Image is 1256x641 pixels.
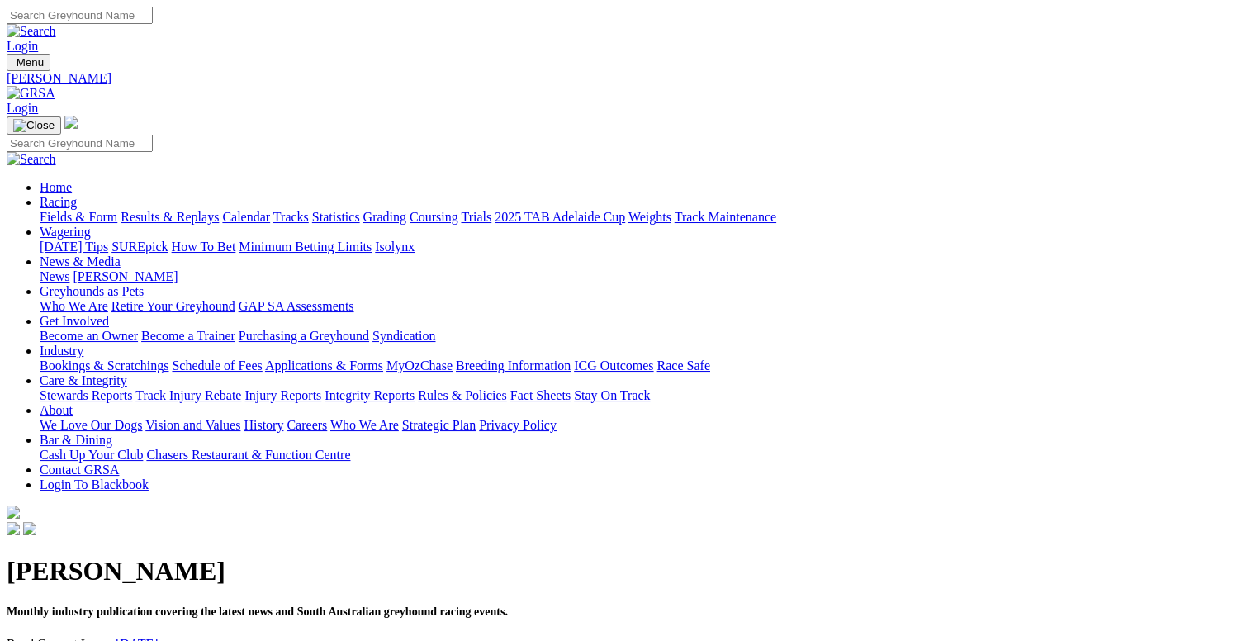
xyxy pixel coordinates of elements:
[40,373,127,387] a: Care & Integrity
[239,299,354,313] a: GAP SA Assessments
[7,71,1249,86] a: [PERSON_NAME]
[40,299,108,313] a: Who We Are
[375,240,415,254] a: Isolynx
[386,358,453,373] a: MyOzChase
[7,54,50,71] button: Toggle navigation
[64,116,78,129] img: logo-grsa-white.png
[330,418,399,432] a: Who We Are
[239,329,369,343] a: Purchasing a Greyhound
[40,254,121,268] a: News & Media
[244,418,283,432] a: History
[7,86,55,101] img: GRSA
[7,7,153,24] input: Search
[40,299,1249,314] div: Greyhounds as Pets
[121,210,219,224] a: Results & Replays
[287,418,327,432] a: Careers
[7,506,20,519] img: logo-grsa-white.png
[265,358,383,373] a: Applications & Forms
[40,314,109,328] a: Get Involved
[656,358,709,373] a: Race Safe
[418,388,507,402] a: Rules & Policies
[40,180,72,194] a: Home
[495,210,625,224] a: 2025 TAB Adelaide Cup
[40,210,117,224] a: Fields & Form
[40,448,143,462] a: Cash Up Your Club
[40,195,77,209] a: Racing
[40,448,1249,463] div: Bar & Dining
[145,418,240,432] a: Vision and Values
[40,418,1249,433] div: About
[273,210,309,224] a: Tracks
[40,329,138,343] a: Become an Owner
[40,210,1249,225] div: Racing
[479,418,557,432] a: Privacy Policy
[40,388,1249,403] div: Care & Integrity
[574,358,653,373] a: ICG Outcomes
[40,269,1249,284] div: News & Media
[13,119,55,132] img: Close
[7,152,56,167] img: Search
[402,418,476,432] a: Strategic Plan
[146,448,350,462] a: Chasers Restaurant & Function Centre
[40,329,1249,344] div: Get Involved
[40,240,108,254] a: [DATE] Tips
[40,463,119,477] a: Contact GRSA
[456,358,571,373] a: Breeding Information
[312,210,360,224] a: Statistics
[372,329,435,343] a: Syndication
[40,403,73,417] a: About
[40,477,149,491] a: Login To Blackbook
[40,388,132,402] a: Stewards Reports
[7,135,153,152] input: Search
[325,388,415,402] a: Integrity Reports
[135,388,241,402] a: Track Injury Rebate
[628,210,671,224] a: Weights
[40,269,69,283] a: News
[40,418,142,432] a: We Love Our Dogs
[510,388,571,402] a: Fact Sheets
[7,24,56,39] img: Search
[111,299,235,313] a: Retire Your Greyhound
[7,101,38,115] a: Login
[675,210,776,224] a: Track Maintenance
[111,240,168,254] a: SUREpick
[7,556,1249,586] h1: [PERSON_NAME]
[574,388,650,402] a: Stay On Track
[7,39,38,53] a: Login
[244,388,321,402] a: Injury Reports
[40,240,1249,254] div: Wagering
[461,210,491,224] a: Trials
[40,344,83,358] a: Industry
[40,358,168,373] a: Bookings & Scratchings
[7,522,20,535] img: facebook.svg
[17,56,44,69] span: Menu
[40,225,91,239] a: Wagering
[40,358,1249,373] div: Industry
[40,433,112,447] a: Bar & Dining
[363,210,406,224] a: Grading
[410,210,458,224] a: Coursing
[40,284,144,298] a: Greyhounds as Pets
[23,522,36,535] img: twitter.svg
[7,605,508,618] span: Monthly industry publication covering the latest news and South Australian greyhound racing events.
[239,240,372,254] a: Minimum Betting Limits
[7,116,61,135] button: Toggle navigation
[172,240,236,254] a: How To Bet
[141,329,235,343] a: Become a Trainer
[172,358,262,373] a: Schedule of Fees
[73,269,178,283] a: [PERSON_NAME]
[222,210,270,224] a: Calendar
